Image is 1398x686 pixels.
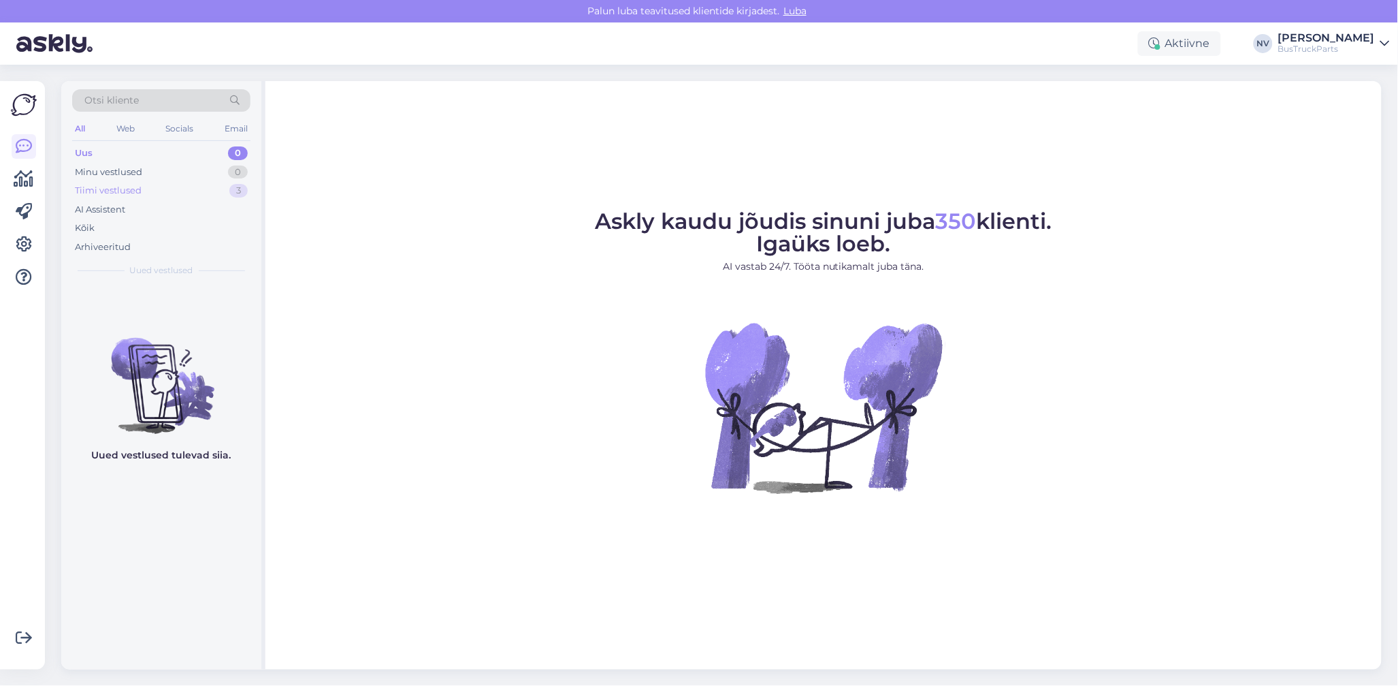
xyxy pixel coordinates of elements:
[228,166,248,179] div: 0
[75,166,142,179] div: Minu vestlused
[596,208,1052,257] span: Askly kaudu jõudis sinuni juba klienti. Igaüks loeb.
[130,264,193,277] span: Uued vestlused
[75,240,131,254] div: Arhiveeritud
[779,5,811,17] span: Luba
[596,260,1052,274] p: AI vastab 24/7. Tööta nutikamalt juba täna.
[1254,34,1273,53] div: NV
[1278,44,1375,54] div: BusTruckParts
[75,146,93,160] div: Uus
[75,221,95,235] div: Kõik
[72,120,88,138] div: All
[701,285,946,530] img: No Chat active
[84,93,139,108] span: Otsi kliente
[75,184,142,198] div: Tiimi vestlused
[1138,31,1221,56] div: Aktiivne
[11,92,37,118] img: Askly Logo
[163,120,196,138] div: Socials
[222,120,250,138] div: Email
[229,184,248,198] div: 3
[228,146,248,160] div: 0
[1278,33,1390,54] a: [PERSON_NAME]BusTruckParts
[92,448,231,463] p: Uued vestlused tulevad siia.
[61,313,261,436] img: No chats
[75,203,125,217] div: AI Assistent
[1278,33,1375,44] div: [PERSON_NAME]
[936,208,977,234] span: 350
[114,120,137,138] div: Web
